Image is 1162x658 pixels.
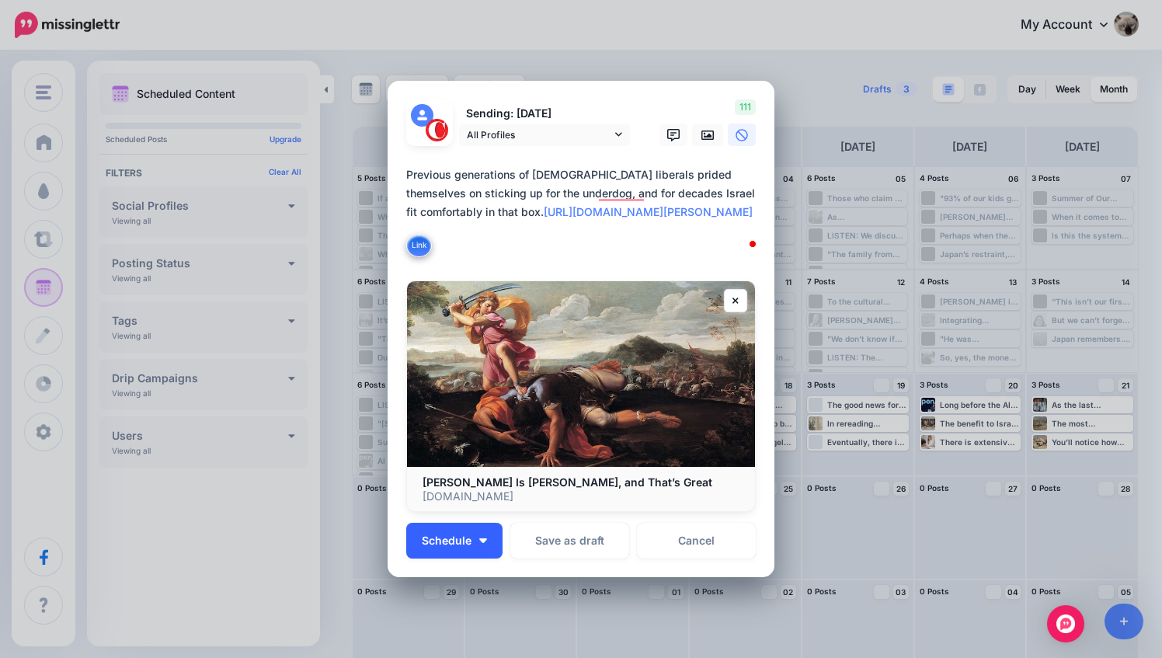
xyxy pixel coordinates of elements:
img: arrow-down-white.png [479,538,487,543]
button: Save as draft [510,523,629,559]
a: Cancel [637,523,756,559]
p: Sending: [DATE] [459,105,630,123]
p: [DOMAIN_NAME] [423,489,739,503]
div: Open Intercom Messenger [1047,605,1084,642]
img: 291864331_468958885230530_187971914351797662_n-bsa127305.png [426,119,448,141]
button: Schedule [406,523,503,559]
button: Link [406,234,432,257]
span: All Profiles [467,127,611,143]
img: user_default_image.png [411,104,433,127]
img: David Is Goliath, and That’s Great [407,281,755,467]
span: 111 [735,99,756,115]
span: Schedule [422,535,471,546]
b: [PERSON_NAME] Is [PERSON_NAME], and That’s Great [423,475,712,489]
textarea: To enrich screen reader interactions, please activate Accessibility in Grammarly extension settings [406,165,764,259]
a: All Profiles [459,124,630,146]
div: Previous generations of [DEMOGRAPHIC_DATA] liberals prided themselves on sticking up for the unde... [406,165,764,221]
